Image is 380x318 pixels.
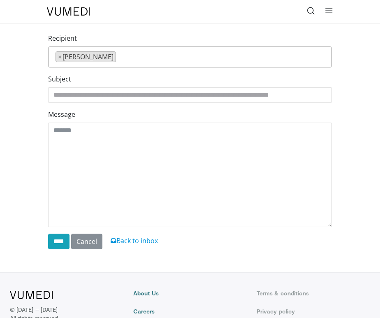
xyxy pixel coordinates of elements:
[111,236,158,245] a: Back to inbox
[133,307,247,316] a: Careers
[257,307,370,316] a: Privacy policy
[133,289,247,297] a: About Us
[47,7,90,16] img: VuMedi Logo
[48,109,75,119] label: Message
[56,51,116,62] li: Anand Murthi
[71,234,102,249] a: Cancel
[58,52,62,62] span: ×
[257,289,370,297] a: Terms & conditions
[10,291,53,299] img: VuMedi Logo
[48,33,77,43] label: Recipient
[48,74,71,84] label: Subject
